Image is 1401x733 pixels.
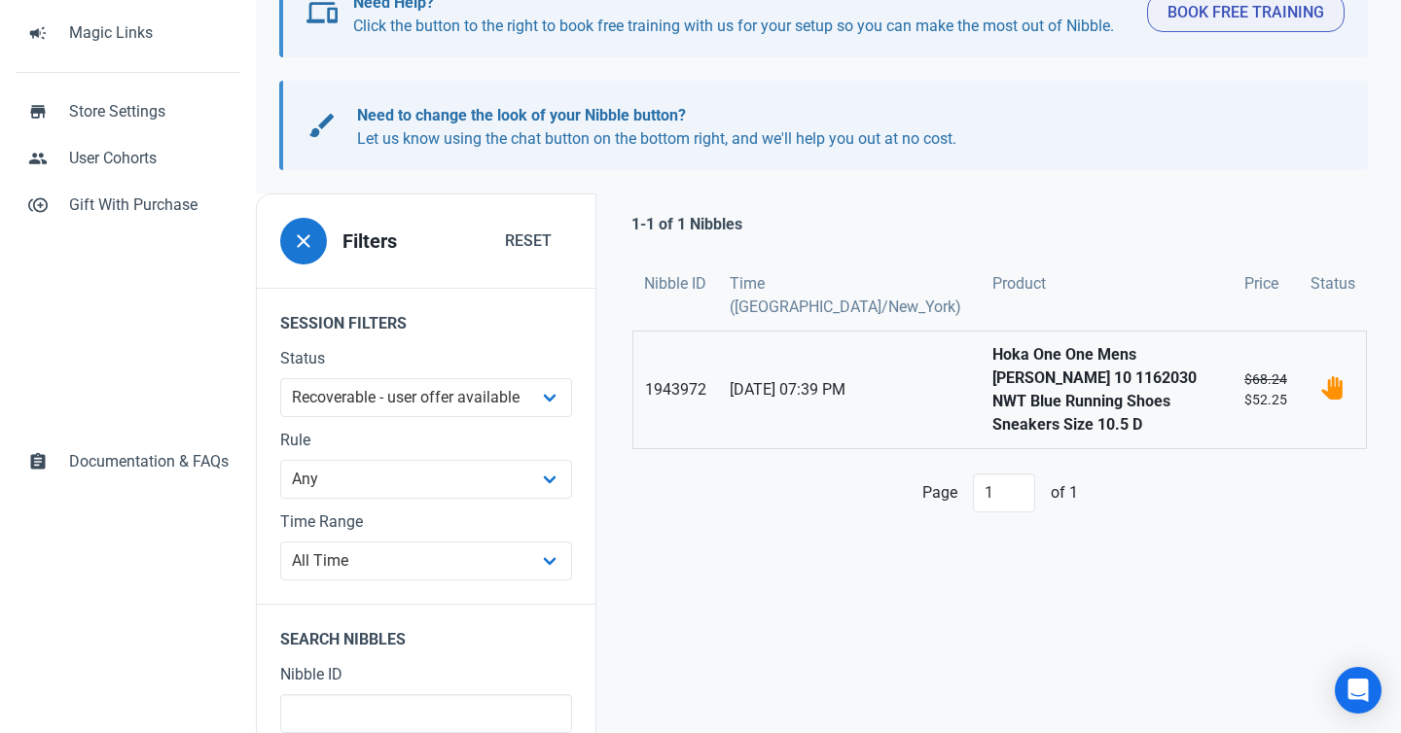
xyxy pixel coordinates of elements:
span: Time ([GEOGRAPHIC_DATA]/New_York) [730,272,969,319]
span: [DATE] 07:39 PM [730,378,969,401]
a: control_point_duplicateGift With Purchase [16,182,240,228]
p: 1-1 of 1 Nibbles [631,213,742,236]
legend: Session Filters [257,288,595,347]
legend: Search Nibbles [257,604,595,663]
b: Need to change the look of your Nibble button? [357,106,686,124]
a: 1943972 [633,332,718,448]
label: Time Range [280,510,572,534]
h3: Filters [342,230,397,253]
span: brush [306,110,338,141]
span: User Cohorts [69,147,229,170]
span: Status [1311,272,1355,296]
span: assignment [28,450,48,470]
span: campaign [28,21,48,41]
p: Let us know using the chat button on the bottom right, and we'll help you out at no cost. [357,104,1325,151]
a: peopleUser Cohorts [16,135,240,182]
a: assignmentDocumentation & FAQs [16,438,240,485]
a: $68.24$52.25 [1233,332,1299,448]
span: store [28,100,48,120]
span: people [28,147,48,166]
span: Nibble ID [644,272,706,296]
label: Status [280,347,572,370]
span: Store Settings [69,100,229,123]
a: Hoka One One Mens [PERSON_NAME] 10 1162030 NWT Blue Running Shoes Sneakers Size 10.5 D [981,332,1233,448]
span: control_point_duplicate [28,193,48,213]
a: [DATE] 07:39 PM [718,332,981,448]
span: Book Free Training [1167,1,1324,24]
div: Open Intercom Messenger [1335,667,1382,714]
label: Nibble ID [280,663,572,686]
span: Price [1244,272,1278,296]
small: $52.25 [1244,369,1287,410]
span: Product [992,272,1046,296]
span: Reset [505,229,552,253]
strong: Hoka One One Mens [PERSON_NAME] 10 1162030 NWT Blue Running Shoes Sneakers Size 10.5 D [992,343,1221,436]
img: status_user_offer_available.svg [1320,376,1344,400]
a: storeStore Settings [16,88,240,135]
span: Magic Links [69,21,229,45]
span: Documentation & FAQs [69,450,229,473]
span: close [292,229,315,253]
label: Rule [280,429,572,452]
button: close [280,218,327,264]
a: campaignMagic Links [16,10,240,56]
s: $68.24 [1244,371,1287,387]
span: Gift With Purchase [69,193,229,217]
button: Reset [485,222,572,261]
div: Page of 1 [631,473,1368,512]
